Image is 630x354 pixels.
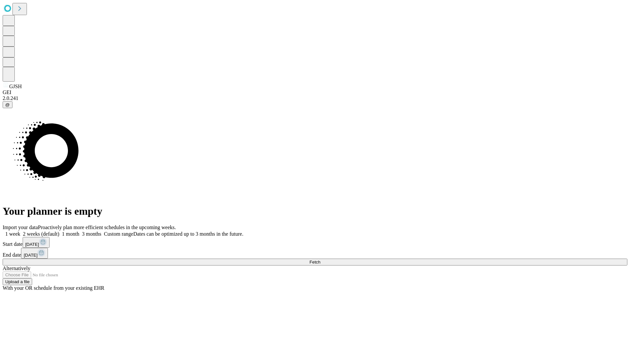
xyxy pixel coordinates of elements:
span: @ [5,102,10,107]
button: @ [3,101,12,108]
span: 2 weeks (default) [23,231,59,237]
button: Fetch [3,259,627,265]
span: Alternatively [3,265,30,271]
button: [DATE] [23,237,50,248]
h1: Your planner is empty [3,205,627,217]
span: Dates can be optimized up to 3 months in the future. [133,231,243,237]
div: Start date [3,237,627,248]
span: Proactively plan more efficient schedules in the upcoming weeks. [38,225,176,230]
span: With your OR schedule from your existing EHR [3,285,104,291]
span: 1 month [62,231,79,237]
span: Custom range [104,231,133,237]
span: Fetch [309,260,320,265]
span: Import your data [3,225,38,230]
button: Upload a file [3,278,32,285]
div: GEI [3,89,627,95]
span: GJSH [9,84,22,89]
div: 2.0.241 [3,95,627,101]
span: 3 months [82,231,101,237]
div: End date [3,248,627,259]
button: [DATE] [21,248,48,259]
span: [DATE] [24,253,37,258]
span: [DATE] [25,242,39,247]
span: 1 week [5,231,20,237]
